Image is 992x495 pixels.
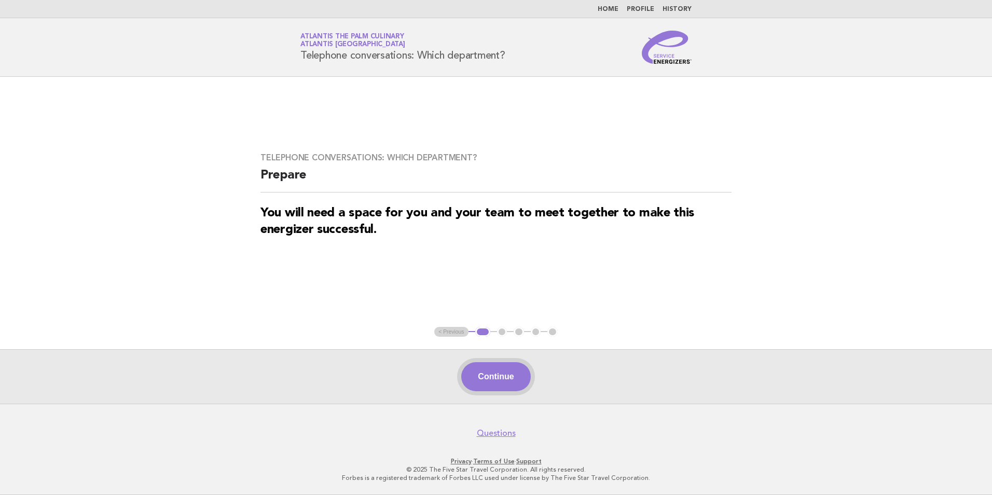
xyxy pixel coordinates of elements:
p: © 2025 The Five Star Travel Corporation. All rights reserved. [178,465,814,474]
a: Terms of Use [473,458,515,465]
span: Atlantis [GEOGRAPHIC_DATA] [300,42,405,48]
a: Home [598,6,618,12]
button: Continue [461,362,530,391]
h3: Telephone conversations: Which department? [260,153,732,163]
a: Profile [627,6,654,12]
a: Questions [477,428,516,438]
h1: Telephone conversations: Which department? [300,34,505,61]
button: 1 [475,327,490,337]
a: History [663,6,692,12]
img: Service Energizers [642,31,692,64]
strong: You will need a space for you and your team to meet together to make this energizer successful. [260,207,694,236]
a: Support [516,458,542,465]
p: · · [178,457,814,465]
p: Forbes is a registered trademark of Forbes LLC used under license by The Five Star Travel Corpora... [178,474,814,482]
a: Atlantis The Palm CulinaryAtlantis [GEOGRAPHIC_DATA] [300,33,405,48]
a: Privacy [451,458,472,465]
h2: Prepare [260,167,732,192]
